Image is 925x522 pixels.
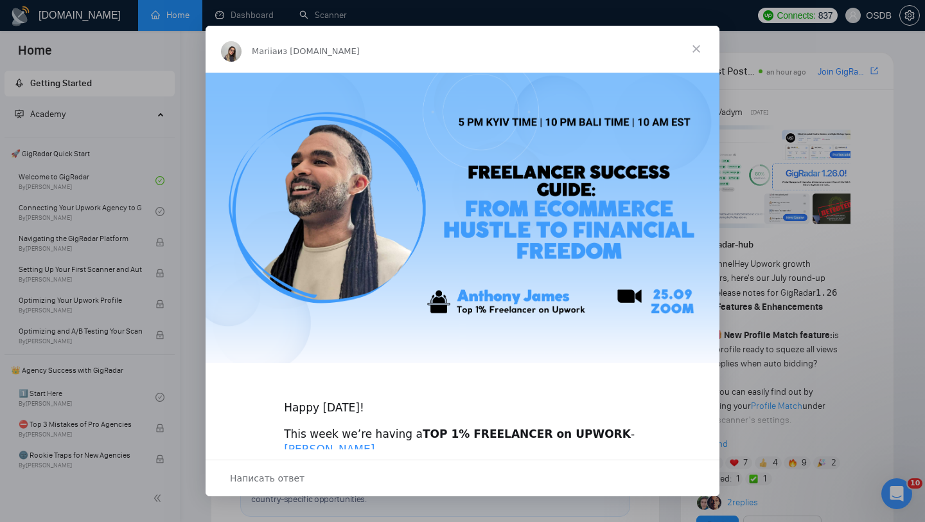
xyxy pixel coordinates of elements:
[284,385,641,416] div: Happy [DATE]!
[221,41,242,62] img: Profile image for Mariia
[284,427,641,458] div: This week we’re having a -
[206,460,719,496] div: Открыть разговор и ответить
[252,46,277,56] span: Mariia
[673,26,719,72] span: Закрыть
[277,46,360,56] span: из [DOMAIN_NAME]
[230,470,304,487] span: Написать ответ
[423,428,631,440] b: TOP 1% FREELANCER on UPWORK
[284,443,374,456] a: [PERSON_NAME]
